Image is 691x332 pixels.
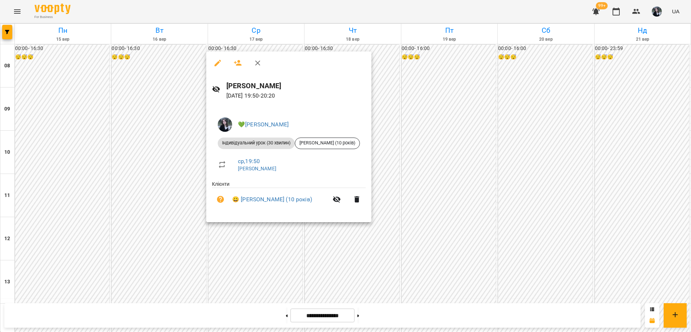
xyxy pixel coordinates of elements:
[238,166,276,171] a: [PERSON_NAME]
[238,121,289,128] a: 💚[PERSON_NAME]
[212,180,366,214] ul: Клієнти
[238,158,260,165] a: ср , 19:50
[232,195,312,204] a: 😀 [PERSON_NAME] (10 років)
[226,91,366,100] p: [DATE] 19:50 - 20:20
[226,80,366,91] h6: [PERSON_NAME]
[212,191,229,208] button: Візит ще не сплачено. Додати оплату?
[218,140,295,146] span: Індивідуальний урок (30 хвилин)
[295,140,360,146] span: [PERSON_NAME] (10 років)
[218,117,232,132] img: 91885ff653e4a9d6131c60c331ff4ae6.jpeg
[295,138,360,149] div: [PERSON_NAME] (10 років)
